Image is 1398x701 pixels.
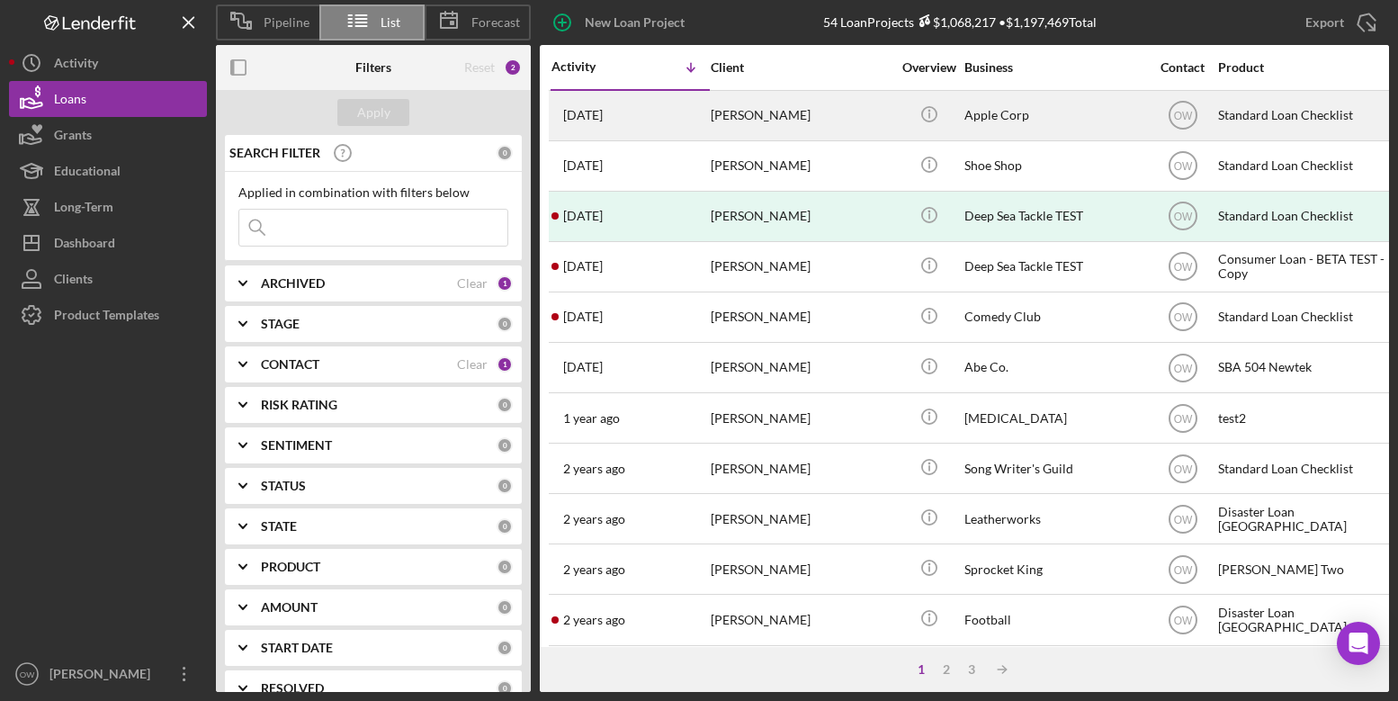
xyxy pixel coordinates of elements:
button: Dashboard [9,225,207,261]
b: AMOUNT [261,600,318,615]
div: [PERSON_NAME] [711,92,891,139]
div: [MEDICAL_DATA] [964,394,1144,442]
time: 2023-10-20 21:47 [563,512,625,526]
button: Grants [9,117,207,153]
b: STATUS [261,479,306,493]
div: Comedy Club [964,293,1144,341]
div: Abe Co. [964,344,1144,391]
div: 0 [497,145,513,161]
div: [PERSON_NAME] [711,394,891,442]
div: 0 [497,478,513,494]
div: SBA 504 Newtek [1218,344,1398,391]
span: Pipeline [264,15,309,30]
b: RESOLVED [261,681,324,696]
div: Leatherworks [964,495,1144,543]
div: Apply [357,99,390,126]
b: STATE [261,519,297,534]
span: List [381,15,400,30]
text: OW [1173,211,1192,223]
div: Business [964,60,1144,75]
div: [PERSON_NAME] [711,142,891,190]
div: Clear [457,357,488,372]
div: Product [1218,60,1398,75]
div: Client [711,60,891,75]
button: Export [1287,4,1389,40]
button: Activity [9,45,207,81]
div: 3 [959,662,984,677]
text: OW [1173,463,1192,475]
text: OW [1173,412,1192,425]
time: 2023-12-19 19:08 [563,462,625,476]
time: 2024-09-11 21:09 [563,360,603,374]
button: OW[PERSON_NAME] [9,656,207,692]
b: SENTIMENT [261,438,332,453]
text: OW [1173,615,1192,627]
div: Reset [464,60,495,75]
div: $1,068,217 [914,14,996,30]
div: [PERSON_NAME] [711,344,891,391]
div: Clients [54,261,93,301]
div: Long-Term [54,189,113,229]
time: 2024-08-21 23:54 [563,411,620,426]
text: OW [1173,513,1192,526]
text: OW [1173,110,1192,122]
b: ARCHIVED [261,276,325,291]
text: OW [1173,563,1192,576]
div: Overview [895,60,963,75]
time: 2023-10-20 18:13 [563,613,625,627]
div: 1 [497,356,513,373]
div: Dashboard [54,225,115,265]
div: Football [964,596,1144,643]
b: STAGE [261,317,300,331]
text: OW [1173,311,1192,324]
time: 2025-06-18 19:47 [563,158,603,173]
time: 2025-08-21 21:03 [563,108,603,122]
div: 0 [497,397,513,413]
text: OW [20,670,35,679]
b: CONTACT [261,357,319,372]
div: Deep Sea Tackle TEST [964,243,1144,291]
div: New Loan Project [585,4,685,40]
text: OW [1173,261,1192,274]
div: Standard Loan Checklist [1218,142,1398,190]
b: PRODUCT [261,560,320,574]
div: Apple Corp [964,92,1144,139]
div: Export [1305,4,1344,40]
div: 1 [909,662,934,677]
div: [PERSON_NAME] [711,293,891,341]
div: [PERSON_NAME] Two [1218,545,1398,593]
div: Shoe Shop [964,142,1144,190]
button: Loans [9,81,207,117]
div: 0 [497,599,513,616]
div: Standard Loan Checklist [1218,445,1398,492]
time: 2024-11-18 20:45 [563,310,603,324]
div: Disaster Loan [GEOGRAPHIC_DATA] [1218,596,1398,643]
button: Product Templates [9,297,207,333]
a: Long-Term [9,189,207,225]
div: Standard Loan Checklist [1218,293,1398,341]
div: 0 [497,437,513,454]
button: New Loan Project [540,4,703,40]
div: Activity [551,59,631,74]
div: [PERSON_NAME] [711,647,891,695]
div: Intake Gulf Coast JFCS - Copy [1218,647,1398,695]
div: [PERSON_NAME] [45,656,162,697]
div: Grants [54,117,92,157]
div: Contact [1149,60,1216,75]
div: 54 Loan Projects • $1,197,469 Total [823,14,1097,30]
div: [PERSON_NAME] [711,445,891,492]
div: Standard Loan Checklist [1218,193,1398,240]
div: Song Writer's Guild [964,445,1144,492]
button: Apply [337,99,409,126]
time: 2025-02-07 21:28 [563,209,603,223]
div: Clear [457,276,488,291]
b: SEARCH FILTER [229,146,320,160]
button: Clients [9,261,207,297]
b: RISK RATING [261,398,337,412]
span: Forecast [471,15,520,30]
